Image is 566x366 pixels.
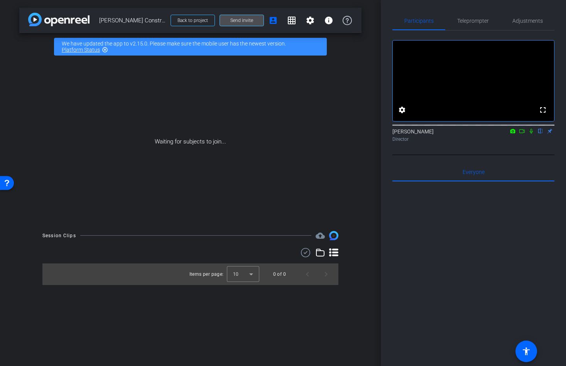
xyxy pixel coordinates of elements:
[54,38,327,56] div: We have updated the app to v2.15.0. Please make sure the mobile user has the newest version.
[171,15,215,26] button: Back to project
[269,16,278,25] mat-icon: account_box
[177,18,208,23] span: Back to project
[287,16,296,25] mat-icon: grid_on
[316,231,325,240] mat-icon: cloud_upload
[536,127,545,134] mat-icon: flip
[62,47,100,53] a: Platform Status
[538,105,547,115] mat-icon: fullscreen
[189,270,224,278] div: Items per page:
[522,347,531,356] mat-icon: accessibility
[316,231,325,240] span: Destinations for your clips
[273,270,286,278] div: 0 of 0
[317,265,335,283] button: Next page
[306,16,315,25] mat-icon: settings
[329,231,338,240] img: Session clips
[404,18,434,24] span: Participants
[230,17,253,24] span: Send invite
[102,47,108,53] mat-icon: highlight_off
[457,18,489,24] span: Teleprompter
[324,16,333,25] mat-icon: info
[220,15,264,26] button: Send invite
[397,105,407,115] mat-icon: settings
[463,169,485,175] span: Everyone
[392,136,554,143] div: Director
[298,265,317,283] button: Previous page
[512,18,543,24] span: Adjustments
[42,232,76,240] div: Session Clips
[392,128,554,143] div: [PERSON_NAME]
[99,13,166,28] span: [PERSON_NAME] Construction
[19,60,362,223] div: Waiting for subjects to join...
[28,13,90,26] img: app-logo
